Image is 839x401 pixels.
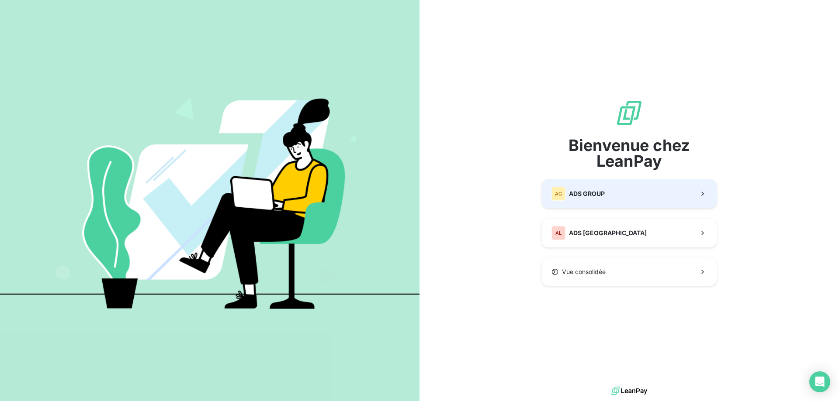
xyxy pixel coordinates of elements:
div: AL [551,226,565,240]
span: Bienvenue chez LeanPay [542,137,717,169]
div: Open Intercom Messenger [809,371,830,392]
span: ADS GROUP [569,189,605,198]
span: ADS [GEOGRAPHIC_DATA] [569,229,647,237]
div: AG [551,187,565,201]
button: ALADS [GEOGRAPHIC_DATA] [542,219,717,247]
button: Vue consolidée [542,258,717,286]
img: logo [611,384,647,398]
img: logo sigle [615,99,643,127]
span: Vue consolidée [562,267,606,276]
button: AGADS GROUP [542,179,717,208]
